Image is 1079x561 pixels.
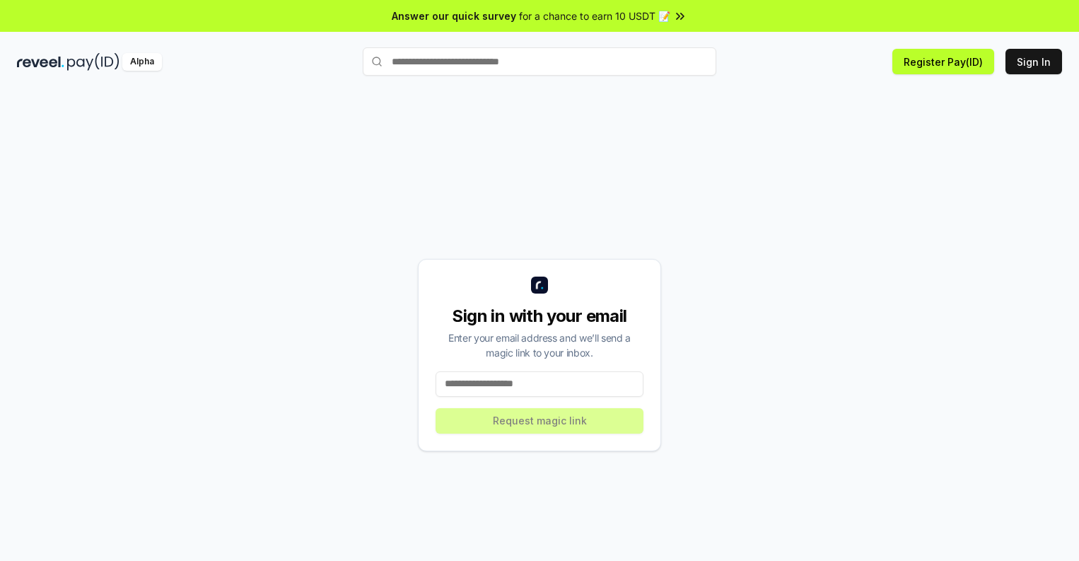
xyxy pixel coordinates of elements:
img: reveel_dark [17,53,64,71]
div: Enter your email address and we’ll send a magic link to your inbox. [436,330,643,360]
div: Sign in with your email [436,305,643,328]
img: logo_small [531,277,548,294]
button: Sign In [1005,49,1062,74]
div: Alpha [122,53,162,71]
img: pay_id [67,53,119,71]
button: Register Pay(ID) [892,49,994,74]
span: Answer our quick survey [392,8,516,23]
span: for a chance to earn 10 USDT 📝 [519,8,670,23]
